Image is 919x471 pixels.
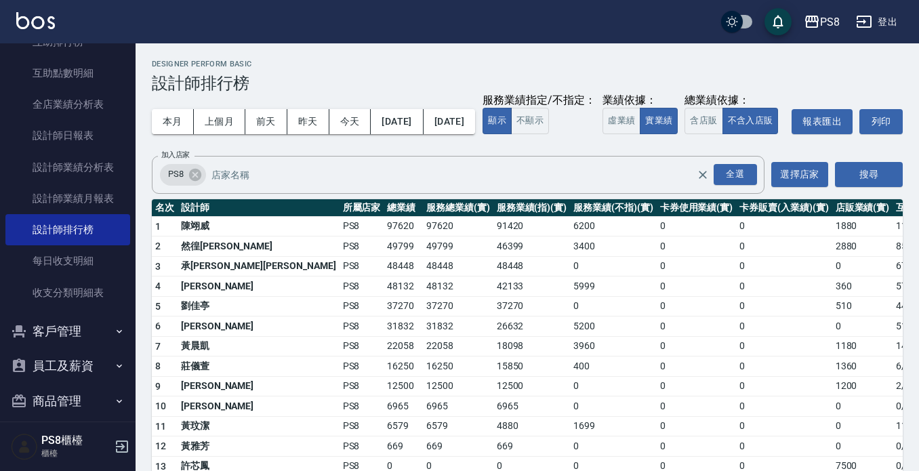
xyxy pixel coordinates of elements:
td: 669 [493,436,571,457]
td: 48132 [384,277,423,297]
a: 設計師業績月報表 [5,183,130,214]
td: 48132 [423,277,493,297]
td: PS8 [340,277,384,297]
td: 31832 [384,316,423,337]
th: 名次 [152,199,178,217]
button: 今天 [329,109,371,134]
label: 加入店家 [161,150,190,160]
td: 0 [657,256,737,277]
td: 6579 [384,416,423,436]
td: 0 [736,277,832,297]
th: 總業績 [384,199,423,217]
button: 不含入店販 [722,108,779,134]
td: [PERSON_NAME] [178,316,340,337]
td: 31832 [423,316,493,337]
span: 9 [155,381,161,392]
td: 0 [736,237,832,257]
td: PS8 [340,416,384,436]
span: 3 [155,261,161,272]
td: 15850 [493,356,571,377]
td: PS8 [340,237,384,257]
td: 22058 [423,336,493,356]
img: Logo [16,12,55,29]
td: PS8 [340,316,384,337]
td: 37270 [493,296,571,316]
td: 12500 [384,376,423,396]
td: 0 [832,256,893,277]
td: 5200 [570,316,656,337]
td: 承[PERSON_NAME][PERSON_NAME] [178,256,340,277]
td: 0 [657,356,737,377]
td: 97620 [384,216,423,237]
div: 服務業績指定/不指定： [483,94,596,108]
td: 16250 [423,356,493,377]
td: 0 [736,316,832,337]
td: 0 [736,356,832,377]
td: 16250 [384,356,423,377]
td: 1360 [832,356,893,377]
td: 12500 [493,376,571,396]
h5: PS8櫃檯 [41,434,110,447]
td: 3960 [570,336,656,356]
button: 列印 [859,109,903,134]
span: 6 [155,321,161,331]
td: 1200 [832,376,893,396]
td: [PERSON_NAME] [178,396,340,417]
td: 400 [570,356,656,377]
p: 櫃檯 [41,447,110,459]
td: 669 [423,436,493,457]
button: 顯示 [483,108,512,134]
th: 設計師 [178,199,340,217]
button: [DATE] [424,109,475,134]
td: 0 [736,396,832,417]
td: 6200 [570,216,656,237]
div: PS8 [160,164,206,186]
h2: Designer Perform Basic [152,60,903,68]
th: 卡券販賣(入業績)(實) [736,199,832,217]
span: 8 [155,361,161,371]
td: 0 [570,296,656,316]
td: [PERSON_NAME] [178,376,340,396]
td: 0 [657,277,737,297]
td: PS8 [340,296,384,316]
td: 510 [832,296,893,316]
th: 店販業績(實) [832,199,893,217]
button: 選擇店家 [771,162,828,187]
a: 設計師業績分析表 [5,152,130,183]
button: Open [711,161,760,188]
span: 11 [155,421,167,432]
td: 0 [570,256,656,277]
td: 0 [736,256,832,277]
td: 0 [736,376,832,396]
td: PS8 [340,356,384,377]
td: 0 [832,436,893,457]
td: PS8 [340,376,384,396]
td: 0 [657,436,737,457]
div: 業績依據： [603,94,678,108]
td: PS8 [340,396,384,417]
td: PS8 [340,336,384,356]
a: 互助點數明細 [5,58,130,89]
button: 不顯示 [511,108,549,134]
td: 然徨[PERSON_NAME] [178,237,340,257]
td: 0 [736,216,832,237]
th: 服務業績(不指)(實) [570,199,656,217]
th: 服務總業績(實) [423,199,493,217]
td: 97620 [423,216,493,237]
td: 0 [832,316,893,337]
span: 5 [155,301,161,312]
td: 0 [736,416,832,436]
td: 0 [570,436,656,457]
td: 12500 [423,376,493,396]
td: PS8 [340,256,384,277]
button: 員工及薪資 [5,348,130,384]
button: PS8 [798,8,845,36]
td: 0 [657,416,737,436]
span: 4 [155,281,161,291]
td: 6965 [493,396,571,417]
div: PS8 [820,14,840,30]
button: 商品管理 [5,384,130,419]
button: 客戶管理 [5,314,130,349]
td: PS8 [340,216,384,237]
a: 收支分類明細表 [5,277,130,308]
